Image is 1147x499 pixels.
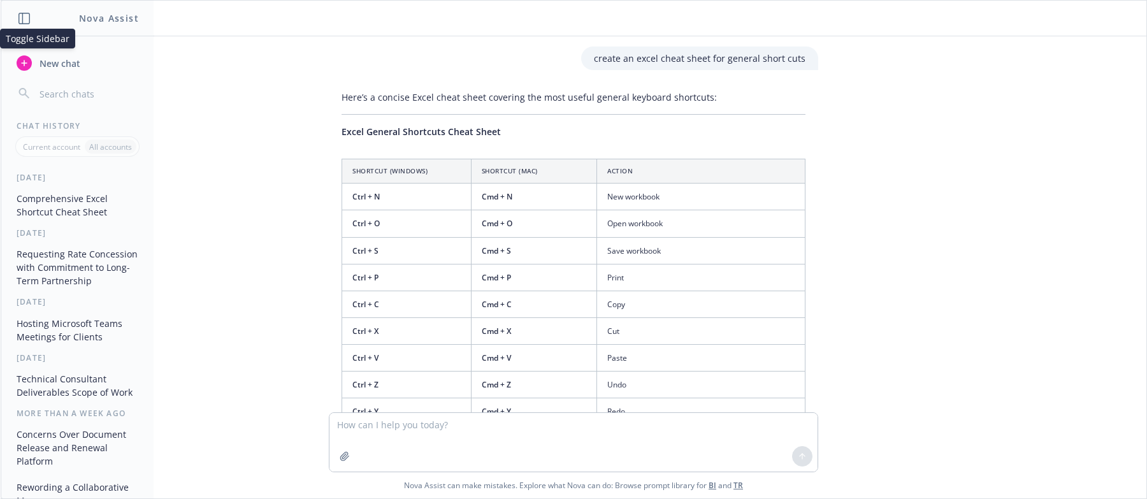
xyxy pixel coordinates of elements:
[342,126,501,138] span: Excel General Shortcuts Cheat Sheet
[89,141,132,152] p: All accounts
[482,326,511,336] span: Cmd + X
[23,141,80,152] p: Current account
[594,52,805,65] p: create an excel cheat sheet for general short cuts
[597,398,805,425] td: Redo
[709,480,716,491] a: BI
[482,379,511,390] span: Cmd + Z
[597,184,805,210] td: New workbook
[482,299,512,310] span: Cmd + C
[352,191,380,202] span: Ctrl + N
[352,245,379,256] span: Ctrl + S
[11,52,143,75] button: New chat
[352,379,379,390] span: Ctrl + Z
[79,11,139,25] h1: Nova Assist
[11,368,143,403] button: Technical Consultant Deliverables Scope of Work
[733,480,743,491] a: TR
[597,345,805,372] td: Paste
[1,172,154,183] div: [DATE]
[6,472,1141,498] span: Nova Assist can make mistakes. Explore what Nova can do: Browse prompt library for and
[352,406,379,417] span: Ctrl + Y
[471,159,597,184] th: Shortcut (Mac)
[352,218,380,229] span: Ctrl + O
[11,243,143,291] button: Requesting Rate Concession with Commitment to Long-Term Partnership
[597,237,805,264] td: Save workbook
[11,313,143,347] button: Hosting Microsoft Teams Meetings for Clients
[342,159,472,184] th: Shortcut (Windows)
[482,191,512,202] span: Cmd + N
[352,299,379,310] span: Ctrl + C
[597,291,805,317] td: Copy
[482,352,511,363] span: Cmd + V
[1,352,154,363] div: [DATE]
[1,120,154,131] div: Chat History
[1,296,154,307] div: [DATE]
[352,352,379,363] span: Ctrl + V
[482,406,511,417] span: Cmd + Y
[597,372,805,398] td: Undo
[597,159,805,184] th: Action
[597,264,805,291] td: Print
[597,210,805,237] td: Open workbook
[37,85,138,103] input: Search chats
[11,188,143,222] button: Comprehensive Excel Shortcut Cheat Sheet
[482,245,511,256] span: Cmd + S
[352,326,379,336] span: Ctrl + X
[482,218,512,229] span: Cmd + O
[597,318,805,345] td: Cut
[482,272,511,283] span: Cmd + P
[352,272,379,283] span: Ctrl + P
[1,228,154,238] div: [DATE]
[11,424,143,472] button: Concerns Over Document Release and Renewal Platform
[342,90,805,104] p: Here’s a concise Excel cheat sheet covering the most useful general keyboard shortcuts:
[37,57,80,70] span: New chat
[1,408,154,419] div: More than a week ago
